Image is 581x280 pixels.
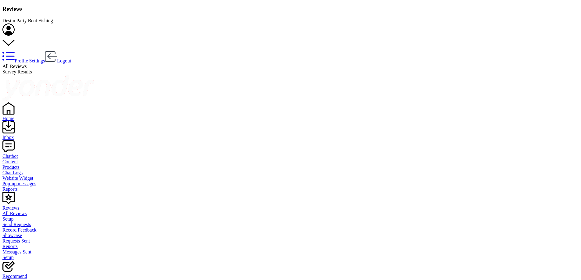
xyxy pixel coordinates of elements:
[2,274,579,279] div: Recommend
[2,233,579,238] a: Showcase
[2,227,579,233] a: Record Feedback
[2,238,579,244] a: Requests Sent
[2,18,579,23] div: Destin Party Boat Fishing
[2,165,579,170] a: Products
[2,159,579,165] a: Content
[2,75,94,101] img: yonder-white-logo.png
[2,211,579,216] a: All Reviews
[2,69,32,74] span: Survey Results
[2,6,579,12] h3: Reviews
[2,58,45,63] a: Profile Settings
[2,200,579,211] a: Reviews
[2,129,579,140] a: Inbox
[2,205,579,211] div: Reviews
[2,175,579,181] a: Website Widget
[2,64,27,69] span: All Reviews
[2,268,579,279] a: Recommend
[2,244,579,249] a: Reports
[2,181,579,186] a: Pop-up messages
[2,216,579,222] a: Setup
[2,154,579,159] div: Chatbot
[2,170,579,175] a: Chat Logs
[2,116,579,121] div: Home
[2,148,579,159] a: Chatbot
[45,58,71,63] a: Logout
[2,135,579,140] div: Inbox
[2,186,579,192] a: Reports
[2,222,579,227] a: Send Requests
[2,249,579,255] a: Messages Sent
[2,255,579,260] a: Setup
[2,110,579,121] a: Home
